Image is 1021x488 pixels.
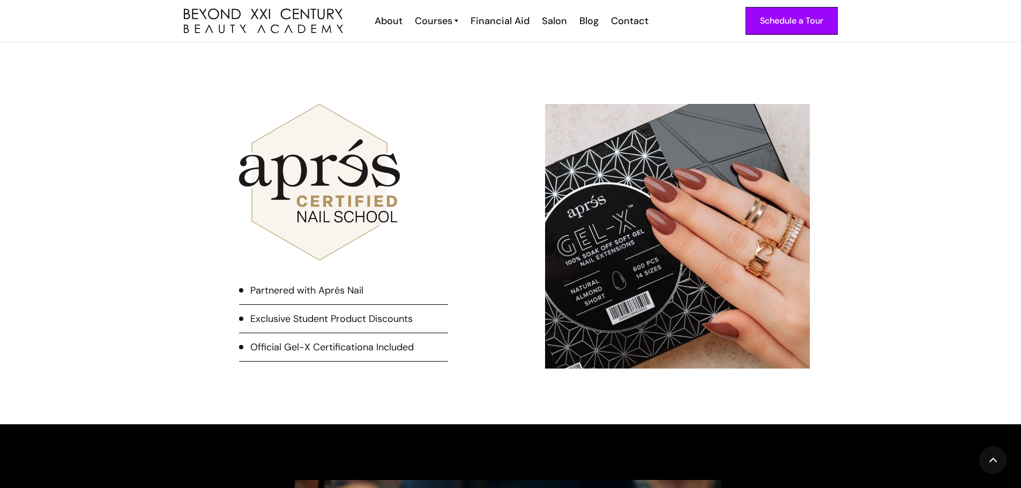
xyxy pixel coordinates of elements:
div: Official Gel-X Certificationa Included [250,340,414,354]
img: beyond 21st century beauty academy logo [184,9,343,34]
div: Courses [415,14,452,28]
a: home [184,9,343,34]
a: Schedule a Tour [746,7,838,35]
div: Blog [579,14,599,28]
div: Financial Aid [471,14,530,28]
div: Schedule a Tour [760,14,823,28]
div: Exclusive Student Product Discounts [250,312,413,326]
div: Salon [542,14,567,28]
img: Aprés certified nail school logo [239,104,400,260]
a: Salon [535,14,572,28]
div: Partnered with Aprés Nail [250,283,363,297]
a: Blog [572,14,604,28]
div: About [375,14,403,28]
a: Courses [415,14,458,28]
a: About [368,14,408,28]
div: Contact [611,14,649,28]
a: Financial Aid [464,14,535,28]
img: Aprés certified nail school [545,104,810,369]
a: Contact [604,14,654,28]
